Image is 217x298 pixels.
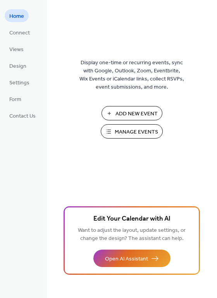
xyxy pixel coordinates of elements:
span: Settings [9,79,29,87]
a: Form [5,92,26,105]
button: Manage Events [101,124,163,139]
a: Contact Us [5,109,40,122]
span: Home [9,12,24,21]
span: Design [9,62,26,70]
span: Want to adjust the layout, update settings, or change the design? The assistant can help. [78,225,186,244]
a: Views [5,43,28,55]
a: Connect [5,26,34,39]
span: Open AI Assistant [105,255,148,263]
button: Open AI Assistant [93,250,170,267]
span: Manage Events [115,128,158,136]
a: Home [5,9,29,22]
button: Add New Event [102,106,162,120]
a: Settings [5,76,34,89]
span: Form [9,96,21,104]
span: Edit Your Calendar with AI [93,214,170,224]
span: Display one-time or recurring events, sync with Google, Outlook, Zoom, Eventbrite, Wix Events or ... [79,59,184,91]
span: Contact Us [9,112,36,120]
span: Views [9,46,24,54]
span: Connect [9,29,30,37]
span: Add New Event [115,110,158,118]
a: Design [5,59,31,72]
